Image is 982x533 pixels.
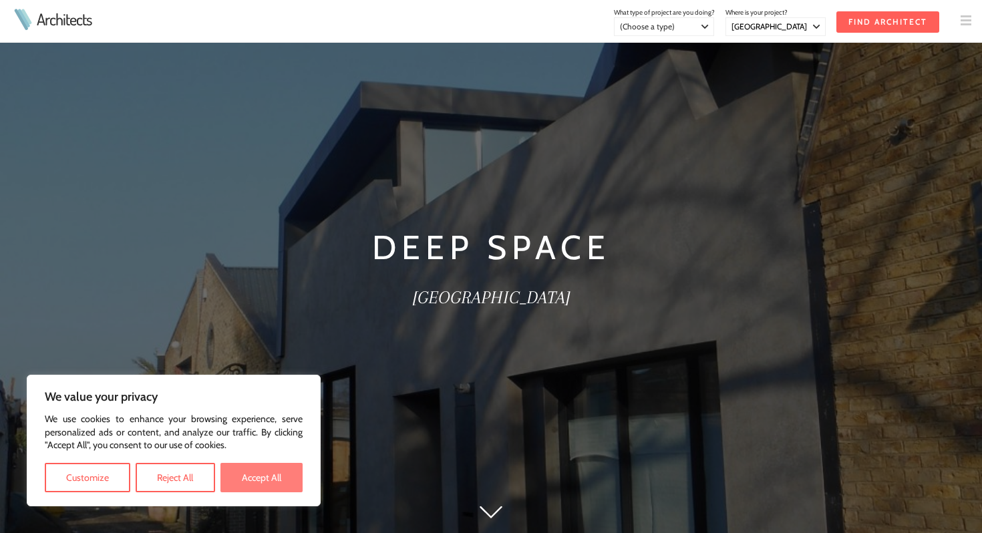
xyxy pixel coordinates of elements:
[160,222,822,273] h1: Deep Space
[614,8,715,17] span: What type of project are you doing?
[160,283,822,311] h2: [GEOGRAPHIC_DATA]
[136,463,214,492] button: Reject All
[45,463,130,492] button: Customize
[11,9,35,30] img: Architects
[725,8,788,17] span: Where is your project?
[220,463,303,492] button: Accept All
[45,413,303,452] p: We use cookies to enhance your browsing experience, serve personalized ads or content, and analyz...
[45,389,303,405] p: We value your privacy
[37,11,92,27] a: Architects
[836,11,939,33] input: Find Architect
